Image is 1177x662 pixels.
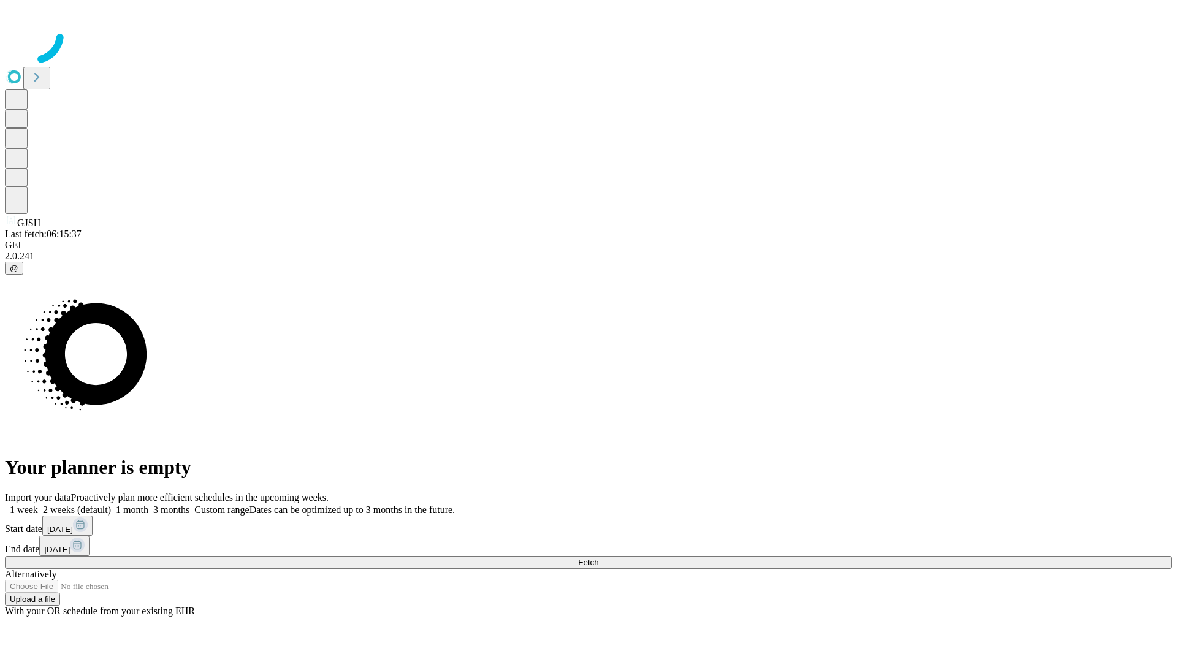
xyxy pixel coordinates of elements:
[194,504,249,515] span: Custom range
[5,262,23,275] button: @
[5,492,71,503] span: Import your data
[5,569,56,579] span: Alternatively
[5,556,1172,569] button: Fetch
[17,218,40,228] span: GJSH
[44,545,70,554] span: [DATE]
[5,516,1172,536] div: Start date
[5,606,195,616] span: With your OR schedule from your existing EHR
[116,504,148,515] span: 1 month
[153,504,189,515] span: 3 months
[5,536,1172,556] div: End date
[5,593,60,606] button: Upload a file
[42,516,93,536] button: [DATE]
[5,251,1172,262] div: 2.0.241
[249,504,455,515] span: Dates can be optimized up to 3 months in the future.
[10,264,18,273] span: @
[5,229,82,239] span: Last fetch: 06:15:37
[578,558,598,567] span: Fetch
[71,492,329,503] span: Proactively plan more efficient schedules in the upcoming weeks.
[5,240,1172,251] div: GEI
[39,536,90,556] button: [DATE]
[5,456,1172,479] h1: Your planner is empty
[47,525,73,534] span: [DATE]
[10,504,38,515] span: 1 week
[43,504,111,515] span: 2 weeks (default)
